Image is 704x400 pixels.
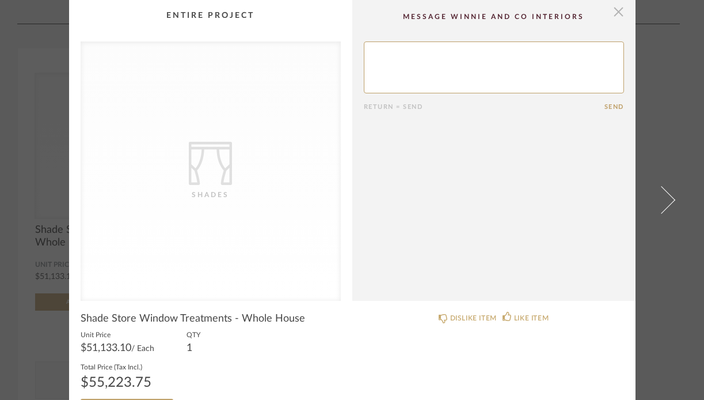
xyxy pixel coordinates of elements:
[514,312,549,324] div: LIKE ITEM
[604,103,624,111] button: Send
[81,343,131,353] span: $51,133.10
[187,344,200,353] div: 1
[81,362,151,371] label: Total Price (Tax Incl.)
[81,312,305,325] span: Shade Store Window Treatments - Whole House
[131,345,154,353] span: / Each
[450,312,497,324] div: DISLIKE ITEM
[187,330,200,339] label: QTY
[81,376,151,390] div: $55,223.75
[81,330,154,339] label: Unit Price
[153,189,268,201] div: Shades
[364,103,604,111] div: Return = Send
